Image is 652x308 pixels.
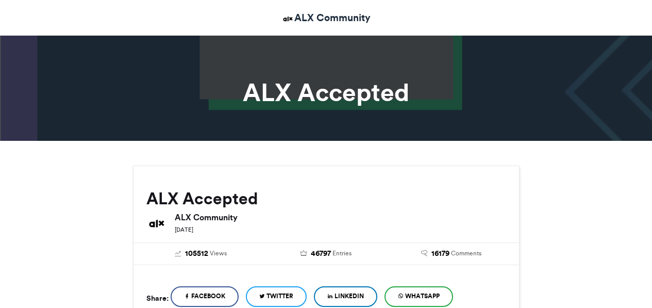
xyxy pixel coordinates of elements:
[332,249,352,258] span: Entries
[191,291,225,301] span: Facebook
[281,12,294,25] img: ALX Community
[405,291,440,301] span: WhatsApp
[146,213,167,234] img: ALX Community
[396,248,506,260] a: 16179 Comments
[210,249,227,258] span: Views
[246,286,307,307] a: Twitter
[185,248,208,260] span: 105512
[266,291,293,301] span: Twitter
[271,248,381,260] a: 46797 Entries
[451,249,481,258] span: Comments
[146,248,256,260] a: 105512 Views
[314,286,377,307] a: LinkedIn
[175,213,506,221] h6: ALX Community
[171,286,239,307] a: Facebook
[40,80,612,105] h1: ALX Accepted
[384,286,453,307] a: WhatsApp
[335,291,364,301] span: LinkedIn
[311,248,331,260] span: 46797
[281,10,371,25] a: ALX Community
[146,189,506,208] h2: ALX Accepted
[175,226,193,233] small: [DATE]
[146,291,169,305] h5: Share:
[431,248,449,260] span: 16179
